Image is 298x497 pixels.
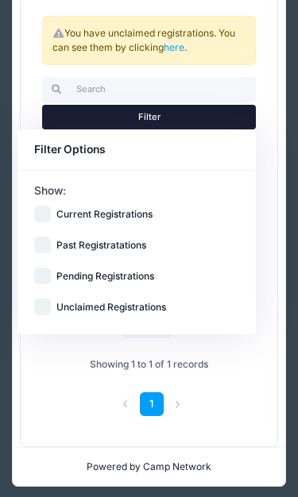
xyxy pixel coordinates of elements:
[42,105,256,130] button: Filter
[25,460,273,474] p: Powered by Camp Network
[56,207,153,222] label: Current Registrations
[42,77,256,102] input: Search
[42,16,256,65] div: You have unclaimed registrations. You can see them by clicking .
[56,300,166,314] label: Unclaimed Registrations
[138,110,161,124] div: Filter
[140,392,164,416] a: 1
[164,41,184,53] a: here
[34,183,66,199] label: Show:
[90,348,208,381] div: Showing 1 to 1 of 1 records
[56,238,146,252] label: Past Registratations
[56,269,154,283] label: Pending Registrations
[34,141,239,158] div: Filter Options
